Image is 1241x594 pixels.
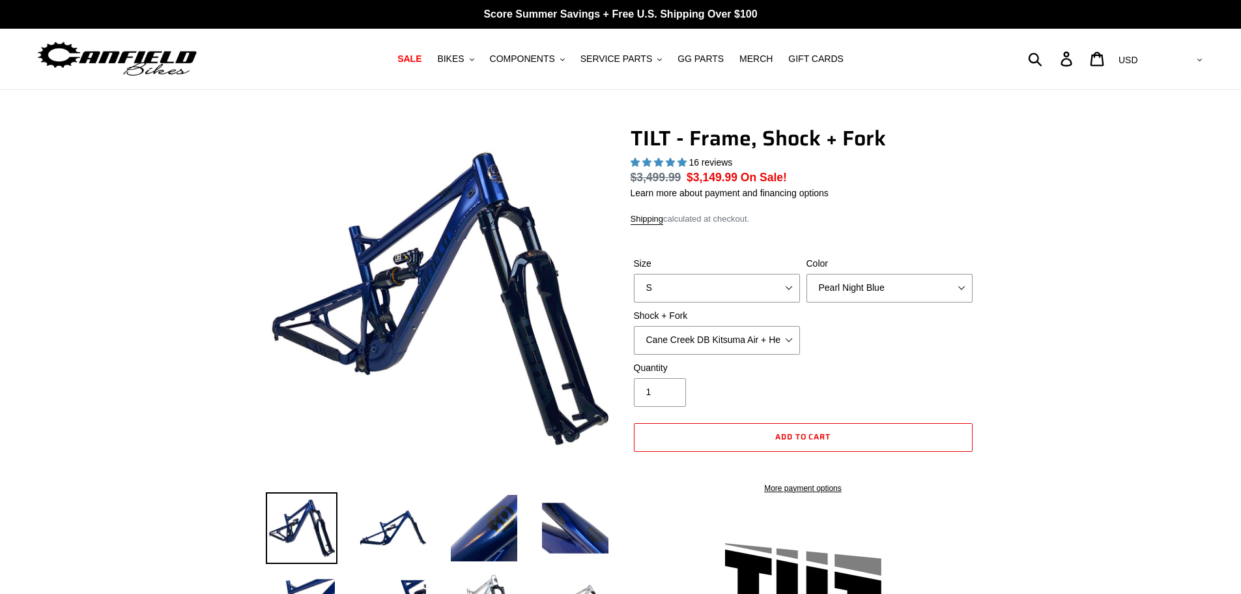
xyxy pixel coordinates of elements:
span: GIFT CARDS [788,53,844,65]
span: COMPONENTS [490,53,555,65]
a: Shipping [631,214,664,225]
s: $3,499.99 [631,171,681,184]
button: BIKES [431,50,480,68]
a: GG PARTS [671,50,730,68]
img: Load image into Gallery viewer, TILT - Frame, Shock + Fork [357,492,429,564]
img: Load image into Gallery viewer, TILT - Frame, Shock + Fork [539,492,611,564]
span: MERCH [739,53,773,65]
label: Quantity [634,361,800,375]
label: Color [806,257,973,271]
span: On Sale! [741,169,787,186]
button: SERVICE PARTS [574,50,668,68]
button: Add to cart [634,423,973,452]
a: More payment options [634,483,973,494]
span: 16 reviews [689,157,732,168]
span: GG PARTS [678,53,724,65]
label: Shock + Fork [634,309,800,323]
span: SERVICE PARTS [580,53,652,65]
button: COMPONENTS [483,50,571,68]
h1: TILT - Frame, Shock + Fork [631,126,976,151]
span: 5.00 stars [631,157,689,168]
span: BIKES [437,53,464,65]
span: $3,149.99 [687,171,737,184]
div: calculated at checkout. [631,213,976,226]
a: SALE [391,50,428,68]
span: Add to cart [775,430,831,443]
img: Load image into Gallery viewer, TILT - Frame, Shock + Fork [266,492,337,564]
label: Size [634,257,800,271]
a: MERCH [733,50,779,68]
img: Canfield Bikes [36,38,199,80]
a: GIFT CARDS [782,50,850,68]
input: Search [1035,44,1068,73]
img: Load image into Gallery viewer, TILT - Frame, Shock + Fork [448,492,520,564]
a: Learn more about payment and financing options [631,188,829,198]
span: SALE [397,53,421,65]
